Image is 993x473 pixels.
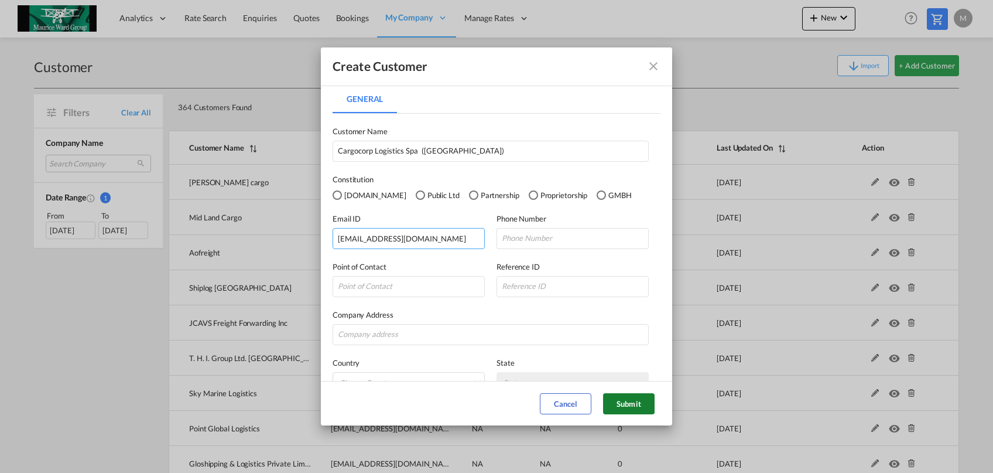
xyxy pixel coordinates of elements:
[333,85,397,113] md-tab-item: General
[469,189,519,202] md-radio-button: Partnership
[333,357,485,369] label: Country
[333,213,485,224] label: Email ID
[333,309,649,321] label: Company Address
[646,59,660,73] md-icon: icon-close fg-AAA8AD
[496,213,649,224] label: Phone Number
[333,189,406,202] md-radio-button: Pvt.Ltd
[496,276,649,297] input: Reference ID
[333,141,649,162] input: Customer name
[333,261,485,273] label: Point of Contact
[496,261,649,273] label: Reference ID
[333,228,485,249] input: hfuentealba@cargocorp.cl
[333,372,485,393] md-select: {{(ctrl.parent.shipperInfo.viewShipper && !ctrl.parent.shipperInfo.country) ? 'N/A' : 'Choose Cou...
[529,189,588,202] md-radio-button: Proprietorship
[333,85,409,113] md-pagination-wrapper: Use the left and right arrow keys to navigate between tabs
[321,47,672,426] md-dialog: General General ...
[333,324,649,345] input: Company address
[333,59,428,74] div: Create Customer
[597,189,632,202] md-radio-button: GMBH
[540,393,591,414] button: Cancel
[333,125,649,137] label: Customer Name
[333,276,485,297] input: Point of Contact
[333,173,660,185] label: Constitution
[496,372,649,393] md-select: {{(ctrl.parent.shipperInfo.viewShipper && !ctrl.parent.shipperInfo.state) ? 'N/A' : 'State' }}
[416,189,460,202] md-radio-button: Public Ltd
[496,228,649,249] input: Phone Number
[496,357,649,369] label: State
[642,55,665,78] button: icon-close fg-AAA8AD
[603,393,655,414] button: Submit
